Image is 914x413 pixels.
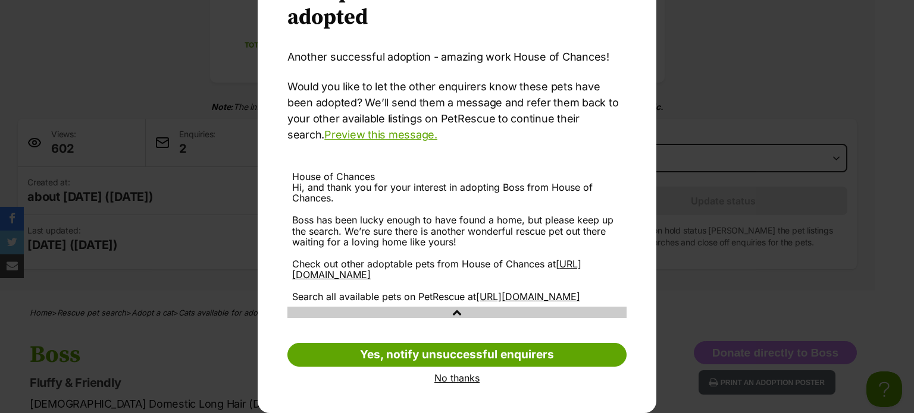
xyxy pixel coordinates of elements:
[287,343,627,367] a: Yes, notify unsuccessful enquirers
[287,49,627,65] p: Another successful adoption - amazing work House of Chances!
[324,128,437,141] a: Preview this message.
[476,291,580,302] a: [URL][DOMAIN_NAME]
[292,182,622,302] div: Hi, and thank you for your interest in adopting Boss from House of Chances. Boss has been lucky e...
[292,171,375,182] span: House of Chances
[287,78,627,143] p: Would you like to let the other enquirers know these pets have been adopted? We’ll send them a me...
[287,373,627,383] a: No thanks
[1,1,11,11] img: consumer-privacy-logo.png
[292,258,581,280] a: [URL][DOMAIN_NAME]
